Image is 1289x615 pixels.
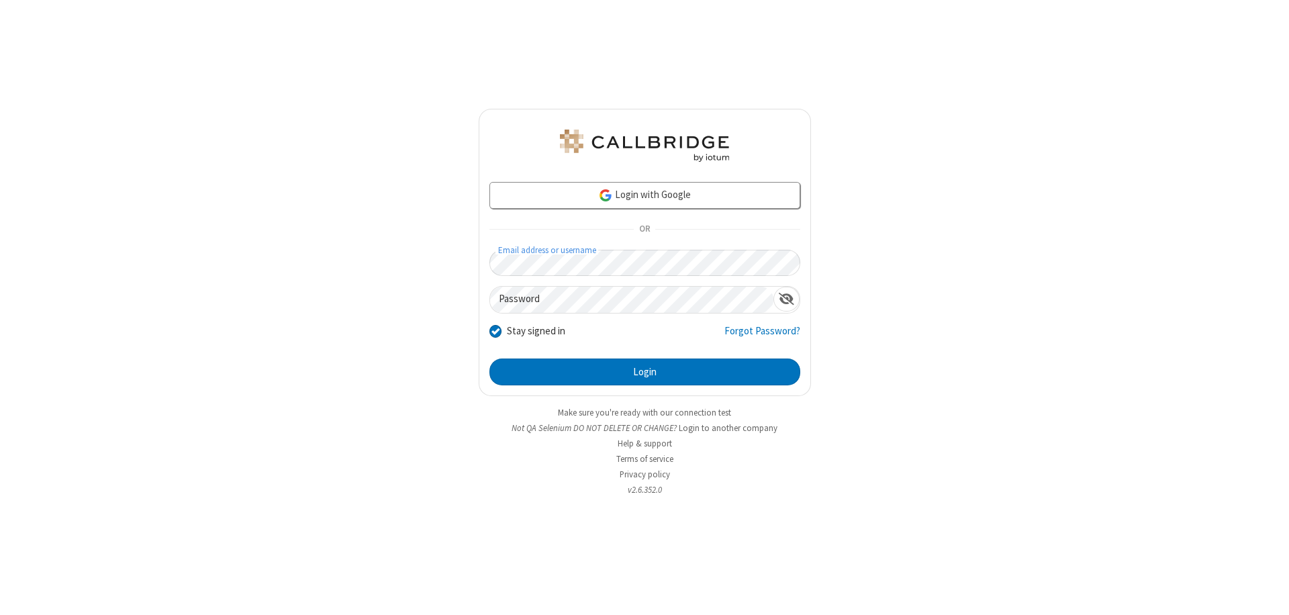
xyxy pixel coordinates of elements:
a: Login with Google [489,182,800,209]
a: Terms of service [616,453,673,465]
li: Not QA Selenium DO NOT DELETE OR CHANGE? [479,422,811,434]
iframe: Chat [1255,580,1279,606]
img: google-icon.png [598,188,613,203]
a: Help & support [618,438,672,449]
a: Forgot Password? [724,324,800,349]
img: QA Selenium DO NOT DELETE OR CHANGE [557,130,732,162]
div: Show password [773,287,800,312]
button: Login to another company [679,422,777,434]
li: v2.6.352.0 [479,483,811,496]
a: Make sure you're ready with our connection test [558,407,731,418]
button: Login [489,359,800,385]
input: Email address or username [489,250,800,276]
label: Stay signed in [507,324,565,339]
a: Privacy policy [620,469,670,480]
span: OR [634,220,655,239]
input: Password [490,287,773,313]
